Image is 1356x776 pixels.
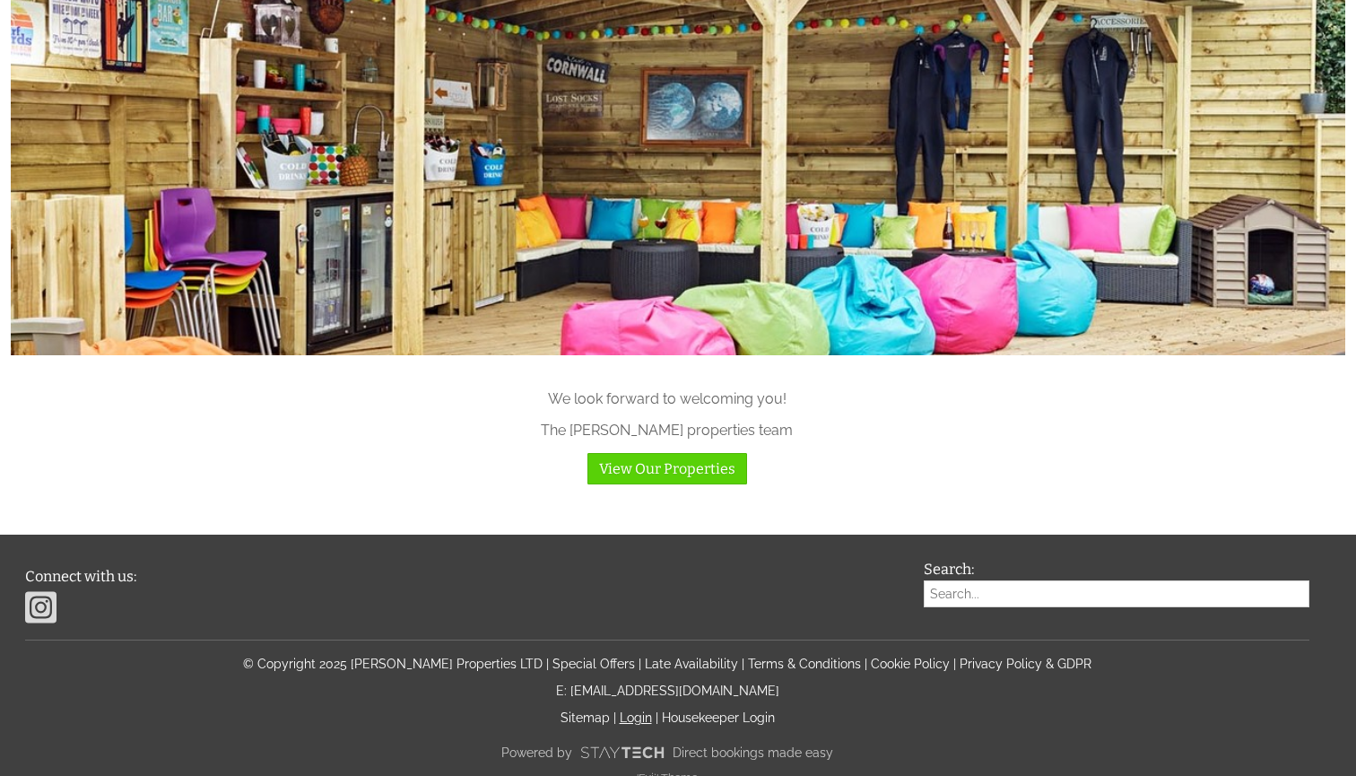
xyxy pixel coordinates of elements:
[552,657,635,671] a: Special Offers
[865,657,867,671] span: |
[639,657,641,671] span: |
[924,580,1309,607] input: Search...
[953,657,956,671] span: |
[587,453,747,484] a: View Our Properties
[25,568,899,585] h3: Connect with us:
[924,561,1309,578] h3: Search:
[579,742,665,763] img: scrumpy.png
[871,657,950,671] a: Cookie Policy
[645,657,738,671] a: Late Availability
[748,657,861,671] a: Terms & Conditions
[662,711,775,725] a: Housekeeper Login
[620,711,652,725] a: Login
[303,390,1030,407] p: We look forward to welcoming you!
[25,589,56,625] img: Instagram
[613,711,616,725] span: |
[303,422,1030,439] p: The [PERSON_NAME] properties team
[546,657,549,671] span: |
[243,657,543,671] a: © Copyright 2025 [PERSON_NAME] Properties LTD
[556,684,779,698] a: E: [EMAIL_ADDRESS][DOMAIN_NAME]
[742,657,744,671] span: |
[561,711,610,725] a: Sitemap
[960,657,1091,671] a: Privacy Policy & GDPR
[25,737,1309,768] a: Powered byDirect bookings made easy
[656,711,658,725] span: |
